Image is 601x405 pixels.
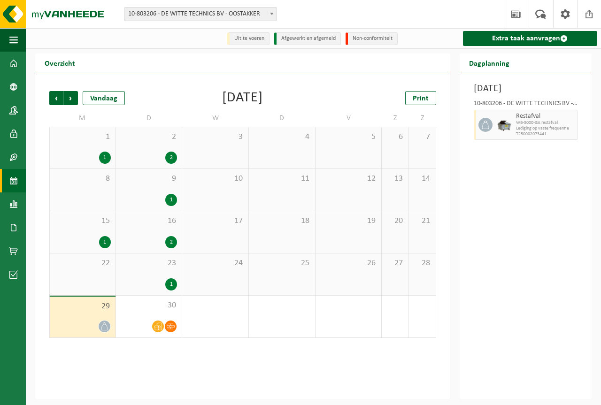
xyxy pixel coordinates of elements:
[413,95,429,102] span: Print
[463,31,597,46] a: Extra taak aanvragen
[64,91,78,105] span: Volgende
[386,258,404,268] span: 27
[83,91,125,105] div: Vandaag
[320,258,377,268] span: 26
[222,91,263,105] div: [DATE]
[124,7,277,21] span: 10-803206 - DE WITTE TECHNICS BV - OOSTAKKER
[187,216,244,226] span: 17
[54,216,111,226] span: 15
[121,300,177,311] span: 30
[49,110,116,127] td: M
[474,100,578,110] div: 10-803206 - DE WITTE TECHNICS BV - OOSTAKKER
[99,152,111,164] div: 1
[497,118,511,132] img: WB-5000-GAL-GY-01
[121,174,177,184] span: 9
[121,258,177,268] span: 23
[409,110,436,127] td: Z
[414,258,431,268] span: 28
[54,258,111,268] span: 22
[516,131,575,137] span: T250002073441
[35,53,85,72] h2: Overzicht
[516,113,575,120] span: Restafval
[516,120,575,126] span: WB-5000-GA restafval
[386,216,404,226] span: 20
[414,132,431,142] span: 7
[414,174,431,184] span: 14
[405,91,436,105] a: Print
[386,132,404,142] span: 6
[54,132,111,142] span: 1
[99,236,111,248] div: 1
[249,110,316,127] td: D
[254,132,310,142] span: 4
[414,216,431,226] span: 21
[316,110,382,127] td: V
[516,126,575,131] span: Lediging op vaste frequentie
[182,110,249,127] td: W
[165,194,177,206] div: 1
[165,236,177,248] div: 2
[460,53,519,72] h2: Dagplanning
[386,174,404,184] span: 13
[227,32,270,45] li: Uit te voeren
[474,82,578,96] h3: [DATE]
[187,174,244,184] span: 10
[320,174,377,184] span: 12
[187,258,244,268] span: 24
[49,91,63,105] span: Vorige
[254,258,310,268] span: 25
[254,216,310,226] span: 18
[54,174,111,184] span: 8
[274,32,341,45] li: Afgewerkt en afgemeld
[165,152,177,164] div: 2
[382,110,409,127] td: Z
[187,132,244,142] span: 3
[346,32,398,45] li: Non-conformiteit
[254,174,310,184] span: 11
[320,216,377,226] span: 19
[121,216,177,226] span: 16
[165,278,177,290] div: 1
[124,8,277,21] span: 10-803206 - DE WITTE TECHNICS BV - OOSTAKKER
[320,132,377,142] span: 5
[121,132,177,142] span: 2
[54,301,111,312] span: 29
[116,110,183,127] td: D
